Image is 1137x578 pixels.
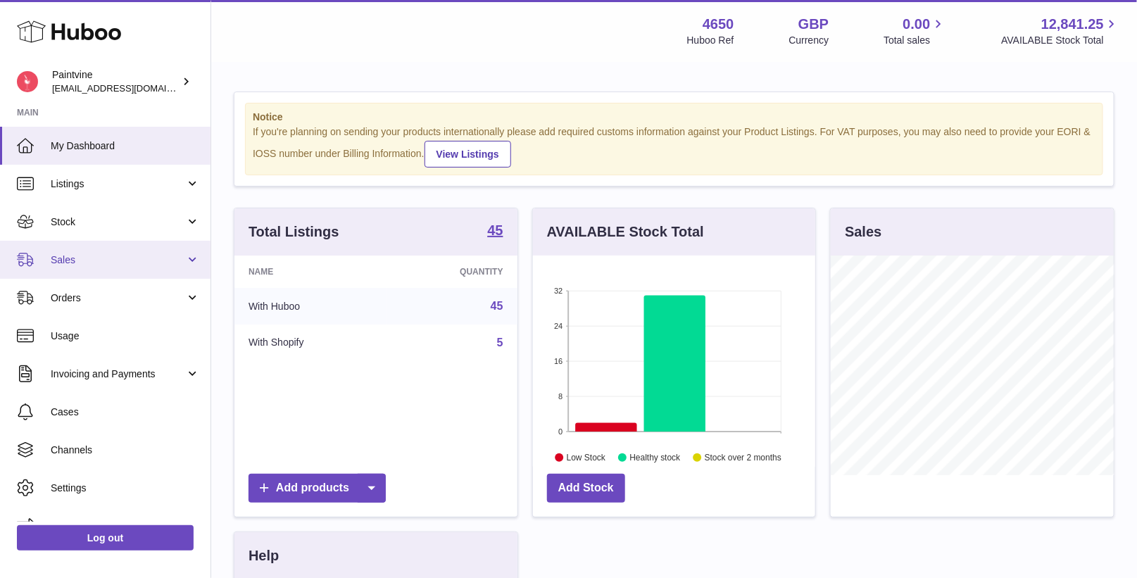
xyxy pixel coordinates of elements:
strong: 45 [487,223,503,237]
span: 12,841.25 [1041,15,1104,34]
span: Invoicing and Payments [51,367,185,381]
span: My Dashboard [51,139,200,153]
span: Listings [51,177,185,191]
span: Sales [51,253,185,267]
text: Stock over 2 months [705,453,781,463]
span: 0.00 [903,15,931,34]
span: AVAILABLE Stock Total [1001,34,1120,47]
a: 12,841.25 AVAILABLE Stock Total [1001,15,1120,47]
span: Returns [51,520,200,533]
a: Log out [17,525,194,551]
a: 45 [487,223,503,240]
a: Add products [249,474,386,503]
span: Usage [51,329,200,343]
text: Healthy stock [629,453,681,463]
text: 32 [554,287,563,295]
text: 24 [554,322,563,330]
text: 0 [558,427,563,436]
text: 8 [558,392,563,401]
a: View Listings [425,141,511,168]
text: Low Stock [567,453,606,463]
strong: Notice [253,111,1095,124]
h3: AVAILABLE Stock Total [547,222,704,241]
span: Stock [51,215,185,229]
text: 16 [554,357,563,365]
a: Add Stock [547,474,625,503]
h3: Total Listings [249,222,339,241]
td: With Huboo [234,288,387,325]
span: Cases [51,406,200,419]
a: 45 [491,300,503,312]
span: [EMAIL_ADDRESS][DOMAIN_NAME] [52,82,207,94]
th: Quantity [387,256,517,288]
strong: GBP [798,15,829,34]
td: With Shopify [234,325,387,361]
div: If you're planning on sending your products internationally please add required customs informati... [253,125,1095,168]
a: 0.00 Total sales [884,15,946,47]
a: 5 [497,337,503,348]
span: Orders [51,291,185,305]
img: euan@paintvine.co.uk [17,71,38,92]
div: Currency [789,34,829,47]
span: Total sales [884,34,946,47]
div: Huboo Ref [687,34,734,47]
strong: 4650 [703,15,734,34]
span: Channels [51,444,200,457]
h3: Sales [845,222,881,241]
div: Paintvine [52,68,179,95]
span: Settings [51,482,200,495]
h3: Help [249,546,279,565]
th: Name [234,256,387,288]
